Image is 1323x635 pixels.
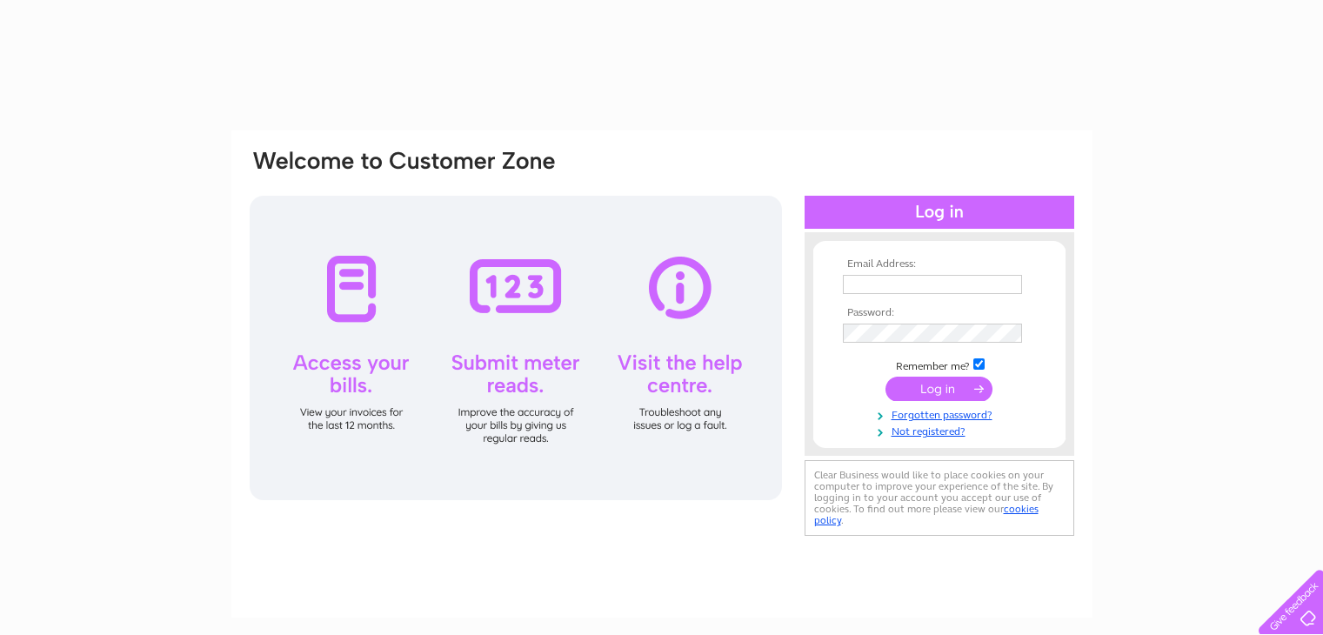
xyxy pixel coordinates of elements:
th: Email Address: [839,258,1040,271]
th: Password: [839,307,1040,319]
td: Remember me? [839,356,1040,373]
a: Forgotten password? [843,405,1040,422]
input: Submit [885,377,992,401]
a: cookies policy [814,503,1039,526]
a: Not registered? [843,422,1040,438]
div: Clear Business would like to place cookies on your computer to improve your experience of the sit... [805,460,1074,536]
